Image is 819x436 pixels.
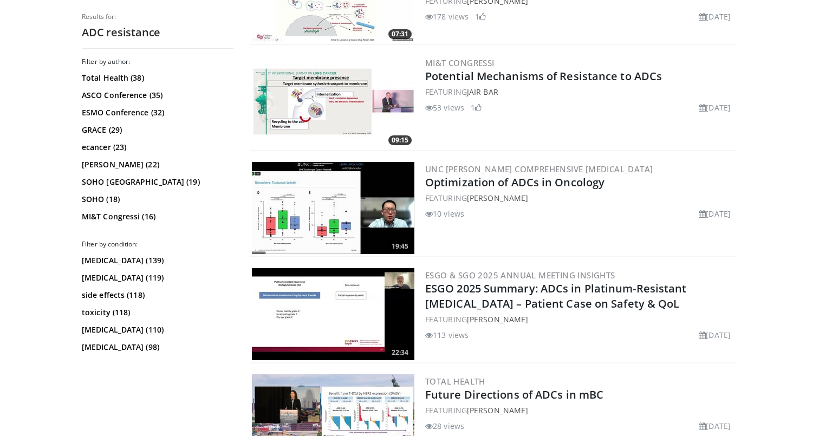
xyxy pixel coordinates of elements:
[82,57,233,66] h3: Filter by author:
[425,329,469,341] li: 113 views
[467,405,528,415] a: [PERSON_NAME]
[425,175,604,190] a: Optimization of ADCs in Oncology
[82,90,231,101] a: ASCO Conference (35)
[82,12,233,21] p: Results for:
[252,268,414,360] a: 22:34
[82,272,231,283] a: [MEDICAL_DATA] (119)
[388,242,412,251] span: 19:45
[699,11,731,22] li: [DATE]
[425,11,469,22] li: 178 views
[425,86,735,97] div: FEATURING
[82,290,231,301] a: side effects (118)
[82,73,231,83] a: Total Health (38)
[467,87,498,97] a: Jair Bar
[82,142,231,153] a: ecancer (23)
[425,208,464,219] li: 10 views
[425,405,735,416] div: FEATURING
[699,102,731,113] li: [DATE]
[425,281,687,311] a: ESGO 2025 Summary: ADCs in Platinum-Resistant [MEDICAL_DATA] – Patient Case on Safety & QoL
[467,314,528,324] a: [PERSON_NAME]
[82,159,231,170] a: [PERSON_NAME] (22)
[82,177,231,187] a: SOHO [GEOGRAPHIC_DATA] (19)
[425,387,603,402] a: Future Directions of ADCs in mBC
[82,324,231,335] a: [MEDICAL_DATA] (110)
[475,11,486,22] li: 1
[425,69,662,83] a: Potential Mechanisms of Resistance to ADCs
[252,56,414,148] img: 178d0faf-0c78-4638-a10d-2df0ec336ed8.300x170_q85_crop-smart_upscale.jpg
[699,420,731,432] li: [DATE]
[425,102,464,113] li: 53 views
[252,162,414,254] a: 19:45
[388,29,412,39] span: 07:31
[425,270,615,281] a: ESGO & SGO 2025 Annual Meeting Insights
[467,193,528,203] a: [PERSON_NAME]
[252,268,414,360] img: cabfa0b8-5e51-407d-b393-b5ecaaf60a34.300x170_q85_crop-smart_upscale.jpg
[388,348,412,357] span: 22:34
[82,240,233,249] h3: Filter by condition:
[252,56,414,148] a: 09:15
[388,135,412,145] span: 09:15
[425,376,485,387] a: Total Health
[82,25,233,40] h2: ADC resistance
[82,255,231,266] a: [MEDICAL_DATA] (139)
[425,192,735,204] div: FEATURING
[471,102,482,113] li: 1
[82,107,231,118] a: ESMO Conference (32)
[425,420,464,432] li: 28 views
[82,342,231,353] a: [MEDICAL_DATA] (98)
[82,307,231,318] a: toxicity (118)
[252,162,414,254] img: 1820b98e-ac2c-408b-850f-dbc7ed612718.300x170_q85_crop-smart_upscale.jpg
[82,125,231,135] a: GRACE (29)
[82,211,231,222] a: MI&T Congressi (16)
[425,314,735,325] div: FEATURING
[699,208,731,219] li: [DATE]
[82,194,231,205] a: SOHO (18)
[425,57,495,68] a: MI&T Congressi
[699,329,731,341] li: [DATE]
[425,164,653,174] a: UNC [PERSON_NAME] Comprehensive [MEDICAL_DATA]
